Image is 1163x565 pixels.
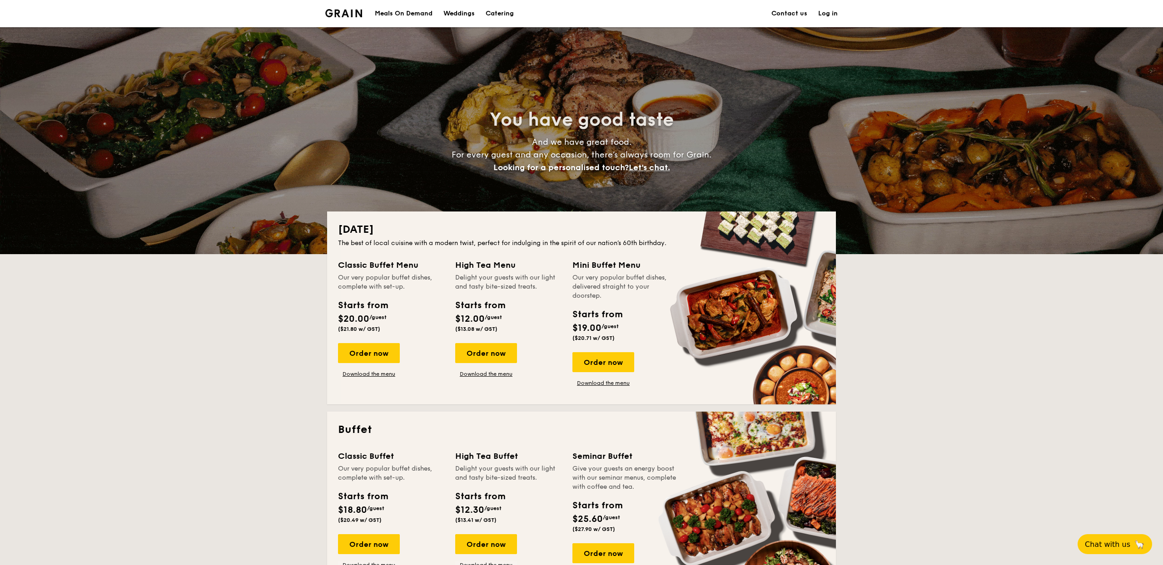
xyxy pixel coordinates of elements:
[572,499,622,512] div: Starts from
[455,343,517,363] div: Order now
[572,259,679,271] div: Mini Buffet Menu
[572,323,601,334] span: $19.00
[338,299,388,312] div: Starts from
[455,370,517,378] a: Download the menu
[572,308,622,321] div: Starts from
[338,534,400,554] div: Order now
[601,323,619,329] span: /guest
[455,314,485,324] span: $12.00
[572,526,615,532] span: ($27.90 w/ GST)
[338,464,444,482] div: Our very popular buffet dishes, complete with set-up.
[338,314,369,324] span: $20.00
[572,335,615,341] span: ($20.71 w/ GST)
[455,490,505,503] div: Starts from
[572,352,634,372] div: Order now
[455,505,484,516] span: $12.30
[338,423,825,437] h2: Buffet
[455,517,497,523] span: ($13.41 w/ GST)
[1085,540,1130,549] span: Chat with us
[338,370,400,378] a: Download the menu
[338,273,444,291] div: Our very popular buffet dishes, complete with set-up.
[338,517,382,523] span: ($20.49 w/ GST)
[572,514,603,525] span: $25.60
[338,326,380,332] span: ($21.80 w/ GST)
[484,505,502,511] span: /guest
[603,514,620,521] span: /guest
[572,450,679,462] div: Seminar Buffet
[325,9,362,17] img: Grain
[367,505,384,511] span: /guest
[455,259,562,271] div: High Tea Menu
[338,259,444,271] div: Classic Buffet Menu
[338,490,388,503] div: Starts from
[1134,539,1145,550] span: 🦙
[1078,534,1152,554] button: Chat with us🦙
[369,314,387,320] span: /guest
[338,450,444,462] div: Classic Buffet
[338,239,825,248] div: The best of local cuisine with a modern twist, perfect for indulging in the spirit of our nation’...
[485,314,502,320] span: /guest
[455,299,505,312] div: Starts from
[338,343,400,363] div: Order now
[572,464,679,491] div: Give your guests an energy boost with our seminar menus, complete with coffee and tea.
[629,162,670,172] span: Let's chat.
[455,464,562,482] div: Delight your guests with our light and tasty bite-sized treats.
[455,534,517,554] div: Order now
[338,222,825,237] h2: [DATE]
[325,9,362,17] a: Logotype
[455,273,562,291] div: Delight your guests with our light and tasty bite-sized treats.
[455,326,497,332] span: ($13.08 w/ GST)
[572,543,634,563] div: Order now
[572,379,634,387] a: Download the menu
[338,505,367,516] span: $18.80
[455,450,562,462] div: High Tea Buffet
[572,273,679,300] div: Our very popular buffet dishes, delivered straight to your doorstep.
